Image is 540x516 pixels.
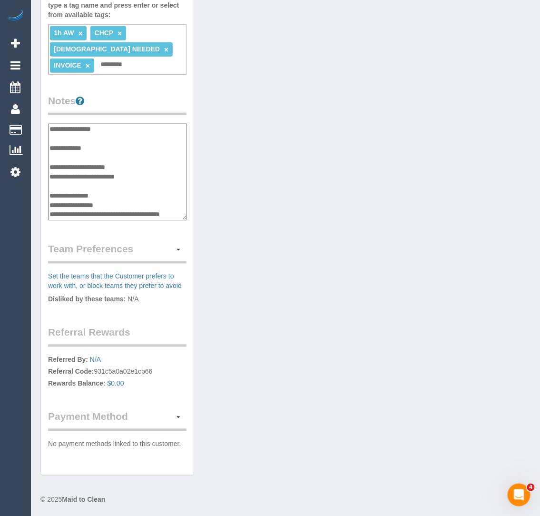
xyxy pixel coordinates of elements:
[40,495,530,505] div: © 2025
[48,326,187,347] legend: Referral Rewards
[54,45,160,53] span: [DEMOGRAPHIC_DATA] NEEDED
[108,380,124,387] a: $0.00
[6,10,25,23] img: Automaid Logo
[95,29,113,37] span: CHCP
[90,356,101,364] a: N/A
[86,62,90,70] a: ×
[48,410,187,431] legend: Payment Method
[54,61,81,69] span: INVOICE
[128,296,138,303] span: N/A
[48,94,187,115] legend: Notes
[48,439,187,449] p: No payment methods linked to this customer.
[508,484,530,506] iframe: Intercom live chat
[48,355,88,365] label: Referred By:
[48,355,187,391] p: 931c5a0a02e1cb66
[48,273,182,290] a: Set the teams that the Customer prefers to work with, or block teams they prefer to avoid
[118,30,122,38] a: ×
[527,484,535,491] span: 4
[62,496,105,504] strong: Maid to Clean
[79,30,83,38] a: ×
[48,379,106,388] label: Rewards Balance:
[48,242,187,264] legend: Team Preferences
[54,29,74,37] span: 1h AW
[164,46,168,54] a: ×
[48,367,94,377] label: Referral Code:
[48,295,126,304] label: Disliked by these teams:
